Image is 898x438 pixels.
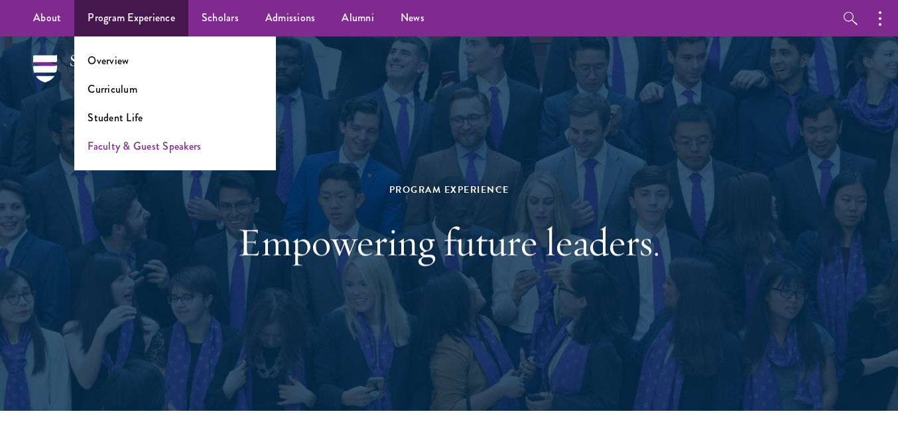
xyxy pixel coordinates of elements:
h1: Empowering future leaders. [220,218,678,266]
img: Schwarzman Scholars [33,55,172,101]
div: Program Experience [220,182,678,198]
a: Student Life [88,110,143,125]
a: Faculty & Guest Speakers [88,138,201,154]
a: Curriculum [88,82,137,97]
a: Overview [88,53,129,68]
